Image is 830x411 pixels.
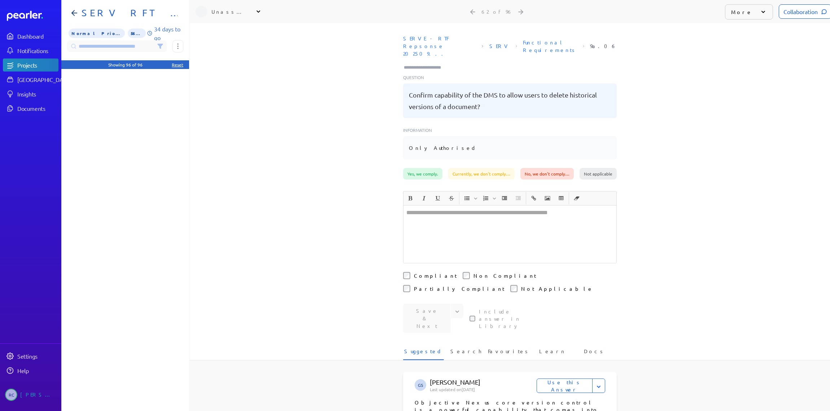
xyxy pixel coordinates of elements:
[3,73,58,86] a: [GEOGRAPHIC_DATA]
[7,11,58,21] a: Dashboard
[79,7,178,19] h1: SERV RFT Response
[20,389,56,401] div: [PERSON_NAME]
[17,47,58,54] div: Notifications
[17,90,58,98] div: Insights
[418,192,431,204] span: Italic
[69,29,125,38] span: Priority
[400,32,479,60] span: Document: SERVE - RTF Repsonse 202509.xlsx
[571,192,583,204] button: Clear Formatting
[415,379,426,391] span: Gary Somerville
[404,192,417,204] span: Bold
[414,272,457,279] label: Compliant
[432,192,444,204] button: Underline
[445,192,458,204] button: Strike through
[3,59,58,72] a: Projects
[172,62,183,68] div: Reset
[479,192,497,204] span: Insert Ordered List
[409,89,611,112] pre: Confirm capability of the DMS to allow users to delete historical versions of a document?
[480,192,492,204] button: Insert Ordered List
[528,192,540,204] button: Insert link
[731,8,752,16] p: More
[3,102,58,115] a: Documents
[3,364,58,377] a: Help
[592,378,605,393] button: Expand
[17,105,58,112] div: Documents
[17,76,71,83] div: [GEOGRAPHIC_DATA]
[498,192,511,204] button: Increase Indent
[418,192,430,204] button: Italic
[404,192,416,204] button: Bold
[5,389,17,401] span: Robert Craig
[403,64,448,71] input: Type here to add tags
[430,386,537,392] p: Last updated on [DATE]
[3,386,58,404] a: RC[PERSON_NAME]
[448,168,515,179] div: Currently, we don't comply…
[479,308,540,329] label: This checkbox controls whether your answer will be included in the Answer Library for future use
[3,30,58,43] a: Dashboard
[520,36,580,57] span: Section: Functional Requirements
[403,168,442,179] div: Yes, we comply.
[537,378,593,393] button: Use this Answer
[461,192,473,204] button: Insert Unordered List
[587,39,620,53] span: Reference Number: 9a.06
[469,316,475,321] input: This checkbox controls whether your answer will be included in the Answer Library for future use
[154,25,183,42] p: 34 days to go
[555,192,567,204] button: Insert table
[404,347,442,359] span: Suggested
[108,62,143,68] div: Showing 96 of 96
[431,192,444,204] span: Underline
[541,192,554,204] button: Insert Image
[520,168,574,179] div: No, we don't comply…
[17,61,58,69] div: Projects
[488,347,530,359] span: Favourites
[450,347,481,359] span: Search
[527,192,540,204] span: Insert link
[3,44,58,57] a: Notifications
[17,367,58,374] div: Help
[473,272,536,279] label: Non Compliant
[403,74,617,81] p: Question
[409,142,477,153] pre: Only Authorised
[211,8,248,15] div: Unassigned
[17,33,58,40] div: Dashboard
[580,168,617,179] div: Not applicable
[521,285,593,292] label: Not Applicable
[584,347,605,359] span: Docs
[17,352,58,360] div: Settings
[403,127,617,133] p: Information
[555,192,568,204] span: Insert table
[460,192,479,204] span: Insert Unordered List
[128,29,146,38] span: 56% of Questions Completed
[3,350,58,363] a: Settings
[512,192,525,204] span: Decrease Indent
[3,87,58,100] a: Insights
[539,347,565,359] span: Learn
[414,285,504,292] label: Partially Compliant
[481,8,513,15] div: 62 of 96
[430,378,537,386] p: [PERSON_NAME]
[486,39,513,53] span: Sheet: SERV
